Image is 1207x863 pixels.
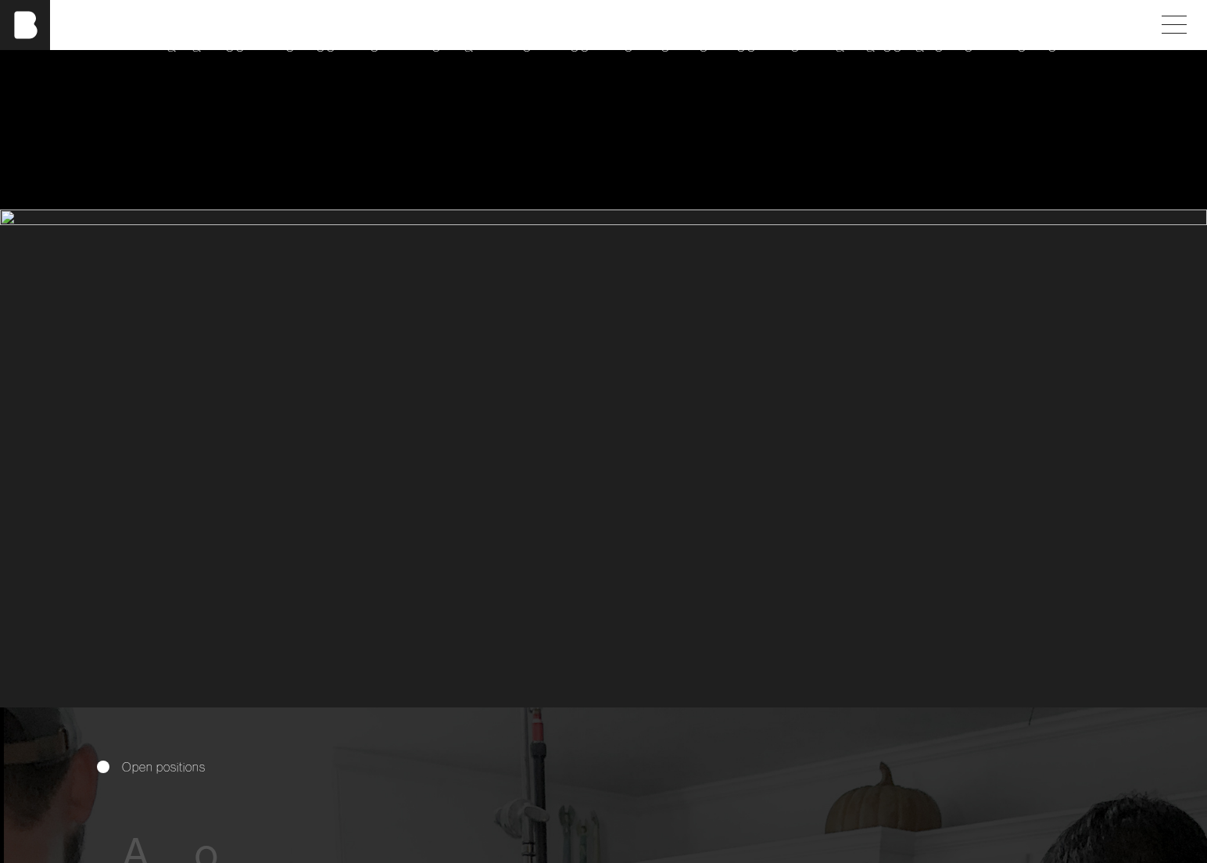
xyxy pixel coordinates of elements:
span: Open positions [122,757,206,776]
